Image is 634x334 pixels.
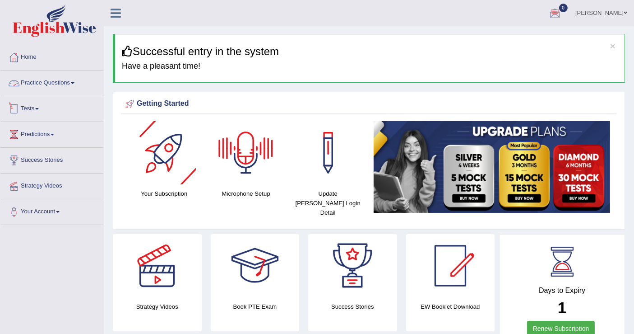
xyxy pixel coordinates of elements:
h4: EW Booklet Download [406,302,495,311]
img: small5.jpg [374,121,611,213]
b: 1 [558,299,566,316]
h3: Successful entry in the system [122,46,618,57]
a: Predictions [0,122,103,145]
h4: Success Stories [308,302,397,311]
h4: Book PTE Exam [211,302,300,311]
button: × [610,41,615,51]
a: Practice Questions [0,71,103,93]
a: Home [0,45,103,67]
h4: Microphone Setup [210,189,283,198]
h4: Update [PERSON_NAME] Login Detail [292,189,365,217]
h4: Days to Expiry [509,287,615,295]
a: Your Account [0,199,103,222]
span: 0 [559,4,568,12]
a: Success Stories [0,148,103,170]
h4: Strategy Videos [113,302,202,311]
a: Strategy Videos [0,174,103,196]
h4: Your Subscription [128,189,201,198]
div: Getting Started [123,97,615,111]
a: Tests [0,96,103,119]
h4: Have a pleasant time! [122,62,618,71]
